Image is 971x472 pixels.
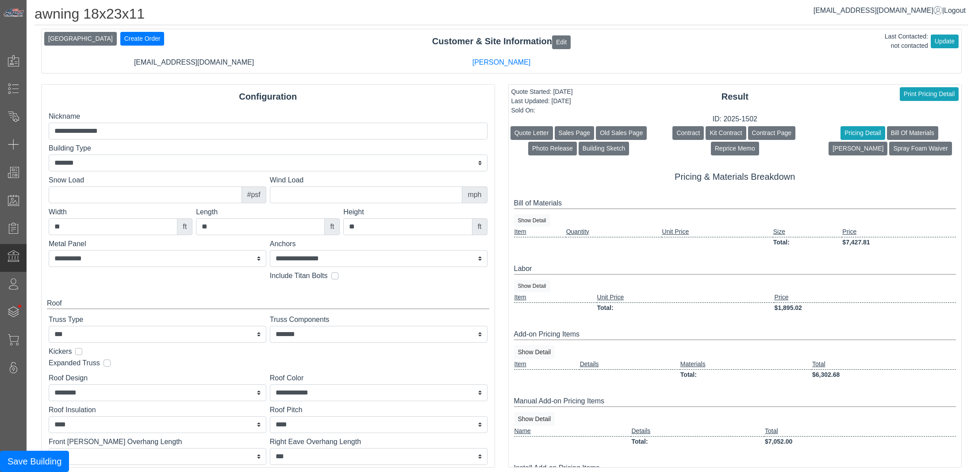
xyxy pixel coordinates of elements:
label: Kickers [49,346,72,357]
td: Total: [773,237,842,248]
label: Metal Panel [49,239,266,249]
td: Size [773,227,842,237]
a: [PERSON_NAME] [472,58,531,66]
td: Total [764,426,956,437]
label: Roof Insulation [49,405,266,415]
button: Photo Release [528,142,577,155]
a: [EMAIL_ADDRESS][DOMAIN_NAME] [814,7,942,14]
button: Sales Page [555,126,595,140]
button: Building Sketch [579,142,629,155]
button: Old Sales Page [596,126,647,140]
button: Show Detail [514,280,550,292]
label: Width [49,207,192,217]
h5: Pricing & Materials Breakdown [514,171,956,182]
button: Show Detail [514,214,550,227]
label: Right Eave Overhang Length [270,437,487,447]
button: Edit [552,35,571,49]
div: ft [177,218,192,235]
div: Labor [514,263,956,275]
div: Last Contacted: not contacted [885,32,928,50]
div: Manual Add-on Pricing Items [514,396,956,407]
td: Details [631,426,764,437]
label: Roof Design [49,373,266,383]
h1: awning 18x23x11 [35,5,968,25]
td: $7,052.00 [764,436,956,447]
button: Reprice Memo [711,142,759,155]
label: Expanded Truss [49,358,100,368]
span: • [8,292,31,321]
div: ft [324,218,340,235]
div: ft [472,218,487,235]
div: [EMAIL_ADDRESS][DOMAIN_NAME] [40,57,348,68]
button: Spray Foam Waiver [889,142,952,155]
label: Roof Pitch [270,405,487,415]
label: Truss Type [49,314,266,325]
td: Quantity [566,227,662,237]
button: Bill Of Materials [887,126,938,140]
td: Materials [680,359,812,370]
label: Roof Color [270,373,487,383]
label: Nickname [49,111,487,122]
td: $7,427.81 [842,237,956,248]
td: Unit Price [597,292,774,303]
div: Sold On: [511,106,573,115]
div: Last Updated: [DATE] [511,97,573,106]
td: Details [580,359,680,370]
div: Add-on Pricing Items [514,329,956,340]
button: Show Detail [514,345,555,359]
td: Price [774,292,956,303]
td: Total: [597,302,774,313]
td: $6,302.68 [812,369,956,380]
div: #psf [242,186,266,203]
div: mph [462,186,487,203]
div: | [814,5,966,16]
td: Total: [680,369,812,380]
button: Update [931,35,959,48]
label: Anchors [270,239,487,249]
td: $1,895.02 [774,302,956,313]
label: Height [343,207,487,217]
button: Contract [672,126,704,140]
button: Kit Contract [706,126,746,140]
div: ID: 2025-1502 [509,114,962,124]
div: Customer & Site Information [42,35,961,49]
span: Logout [944,7,966,14]
div: Quote Started: [DATE] [511,87,573,97]
label: Front [PERSON_NAME] Overhang Length [49,437,266,447]
label: Truss Components [270,314,487,325]
td: Name [514,426,631,437]
td: Item [514,227,566,237]
div: Configuration [42,90,495,103]
div: Result [509,90,962,103]
td: Item [514,292,597,303]
td: Total [812,359,956,370]
button: Pricing Detail [841,126,885,140]
button: [GEOGRAPHIC_DATA] [44,32,117,46]
div: Bill of Materials [514,198,956,209]
div: Roof [47,298,489,309]
label: Include Titan Bolts [270,271,328,281]
td: Total: [631,436,764,447]
td: Price [842,227,956,237]
label: Snow Load [49,175,266,186]
label: Length [196,207,340,217]
label: Wind Load [270,175,487,186]
label: Building Type [49,143,487,154]
td: Item [514,359,580,370]
button: Create Order [120,32,165,46]
button: Print Pricing Detail [900,87,959,101]
button: [PERSON_NAME] [829,142,887,155]
button: Contract Page [748,126,796,140]
button: Quote Letter [510,126,553,140]
td: Unit Price [662,227,773,237]
img: Metals Direct Inc Logo [3,8,25,18]
button: Show Detail [514,412,555,426]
